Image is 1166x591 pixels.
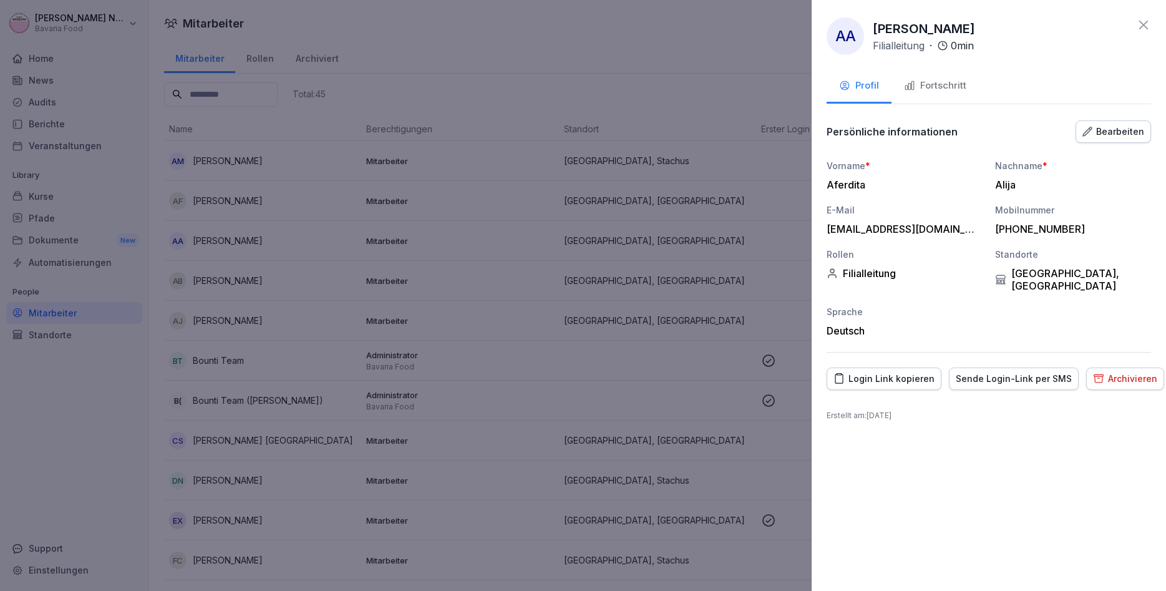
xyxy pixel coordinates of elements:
div: Bearbeiten [1082,125,1144,139]
p: 0 min [951,38,974,53]
p: Persönliche informationen [827,125,958,138]
div: · [873,38,974,53]
div: Vorname [827,159,983,172]
div: Archivieren [1093,372,1157,386]
div: AA [827,17,864,55]
button: Profil [827,70,892,104]
p: Erstellt am : [DATE] [827,410,1151,421]
div: Sprache [827,305,983,318]
div: Deutsch [827,325,983,337]
div: Fortschritt [904,79,966,93]
p: Filialleitung [873,38,925,53]
button: Archivieren [1086,368,1164,390]
button: Sende Login-Link per SMS [949,368,1079,390]
div: Rollen [827,248,983,261]
div: Login Link kopieren [833,372,935,386]
div: Aferdita [827,178,976,191]
button: Bearbeiten [1076,120,1151,143]
div: E-Mail [827,203,983,217]
div: Mobilnummer [995,203,1151,217]
div: [GEOGRAPHIC_DATA], [GEOGRAPHIC_DATA] [995,267,1151,292]
button: Fortschritt [892,70,979,104]
div: [EMAIL_ADDRESS][DOMAIN_NAME] [827,223,976,235]
div: [PHONE_NUMBER] [995,223,1145,235]
div: Profil [839,79,879,93]
div: Nachname [995,159,1151,172]
div: Filialleitung [827,267,983,280]
div: Alija [995,178,1145,191]
p: [PERSON_NAME] [873,19,975,38]
div: Standorte [995,248,1151,261]
button: Login Link kopieren [827,368,941,390]
div: Sende Login-Link per SMS [956,372,1072,386]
